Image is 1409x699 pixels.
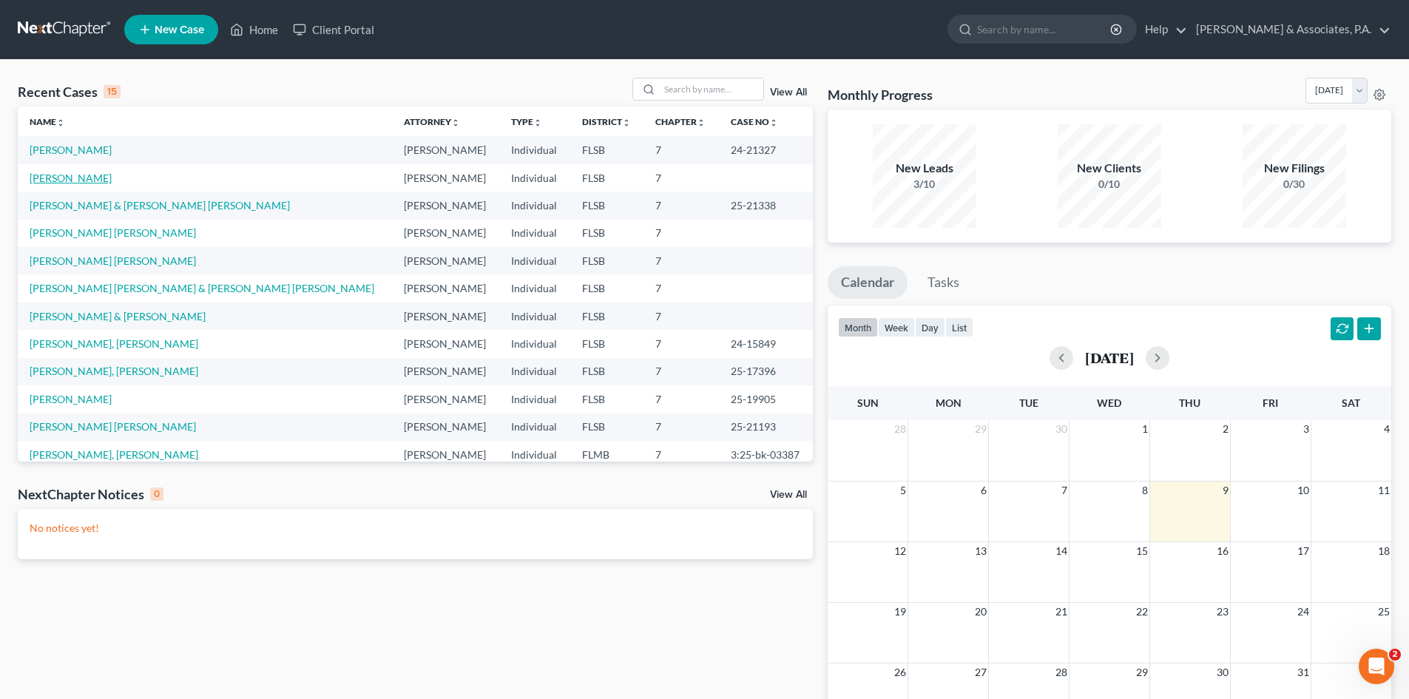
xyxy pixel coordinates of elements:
td: FLSB [570,385,644,413]
div: 0/30 [1243,177,1346,192]
a: Home [223,16,285,43]
button: list [945,317,973,337]
td: 7 [643,385,719,413]
span: 25 [1376,603,1391,621]
td: Individual [499,220,570,247]
td: 7 [643,274,719,302]
iframe: Intercom live chat [1359,649,1394,684]
a: View All [770,87,807,98]
td: FLMB [570,441,644,468]
td: 25-21338 [719,192,813,219]
span: 30 [1054,420,1069,438]
span: 29 [973,420,988,438]
div: 3/10 [873,177,976,192]
td: FLSB [570,220,644,247]
a: [PERSON_NAME] [30,143,112,156]
td: 3:25-bk-03387 [719,441,813,468]
td: Individual [499,303,570,330]
td: [PERSON_NAME] [392,441,499,468]
td: [PERSON_NAME] [392,274,499,302]
a: Districtunfold_more [582,116,631,127]
span: Sun [857,396,879,409]
span: 20 [973,603,988,621]
td: Individual [499,385,570,413]
span: 29 [1135,663,1149,681]
td: [PERSON_NAME] [392,385,499,413]
td: 7 [643,136,719,163]
span: 5 [899,482,908,499]
span: 1 [1141,420,1149,438]
td: 25-21193 [719,413,813,441]
a: View All [770,490,807,500]
td: 7 [643,330,719,357]
td: [PERSON_NAME] [392,164,499,192]
td: 7 [643,441,719,468]
span: 30 [1215,663,1230,681]
td: FLSB [570,136,644,163]
td: [PERSON_NAME] [392,413,499,441]
span: Sat [1342,396,1360,409]
span: 11 [1376,482,1391,499]
span: Fri [1263,396,1278,409]
div: New Leads [873,160,976,177]
h2: [DATE] [1085,350,1134,365]
input: Search by name... [977,16,1112,43]
i: unfold_more [451,118,460,127]
td: 25-19905 [719,385,813,413]
td: Individual [499,274,570,302]
span: 28 [893,420,908,438]
span: New Case [155,24,204,36]
td: FLSB [570,192,644,219]
a: [PERSON_NAME] [PERSON_NAME] & [PERSON_NAME] [PERSON_NAME] [30,282,374,294]
td: Individual [499,164,570,192]
td: [PERSON_NAME] [392,330,499,357]
a: [PERSON_NAME] [PERSON_NAME] [30,420,196,433]
i: unfold_more [697,118,706,127]
td: 7 [643,164,719,192]
span: 17 [1296,542,1311,560]
td: Individual [499,247,570,274]
span: 12 [893,542,908,560]
span: 31 [1296,663,1311,681]
td: 7 [643,192,719,219]
a: [PERSON_NAME] & Associates, P.A. [1189,16,1391,43]
td: Individual [499,192,570,219]
span: Tue [1019,396,1038,409]
span: 13 [973,542,988,560]
td: FLSB [570,274,644,302]
div: 0/10 [1058,177,1161,192]
i: unfold_more [56,118,65,127]
a: Calendar [828,266,908,299]
span: Wed [1097,396,1121,409]
div: 15 [104,85,121,98]
span: 19 [893,603,908,621]
td: FLSB [570,303,644,330]
td: FLSB [570,164,644,192]
a: Attorneyunfold_more [404,116,460,127]
input: Search by name... [660,78,763,100]
span: 16 [1215,542,1230,560]
span: 15 [1135,542,1149,560]
span: 21 [1054,603,1069,621]
a: [PERSON_NAME], [PERSON_NAME] [30,365,198,377]
td: 7 [643,358,719,385]
div: 0 [150,487,163,501]
td: 7 [643,220,719,247]
span: 4 [1382,420,1391,438]
td: Individual [499,358,570,385]
td: [PERSON_NAME] [392,220,499,247]
td: [PERSON_NAME] [392,358,499,385]
a: [PERSON_NAME], [PERSON_NAME] [30,337,198,350]
button: week [878,317,915,337]
a: Nameunfold_more [30,116,65,127]
td: Individual [499,136,570,163]
span: 23 [1215,603,1230,621]
button: day [915,317,945,337]
td: [PERSON_NAME] [392,247,499,274]
span: 2 [1389,649,1401,661]
span: 27 [973,663,988,681]
td: FLSB [570,413,644,441]
a: Typeunfold_more [511,116,542,127]
span: 8 [1141,482,1149,499]
td: 7 [643,413,719,441]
